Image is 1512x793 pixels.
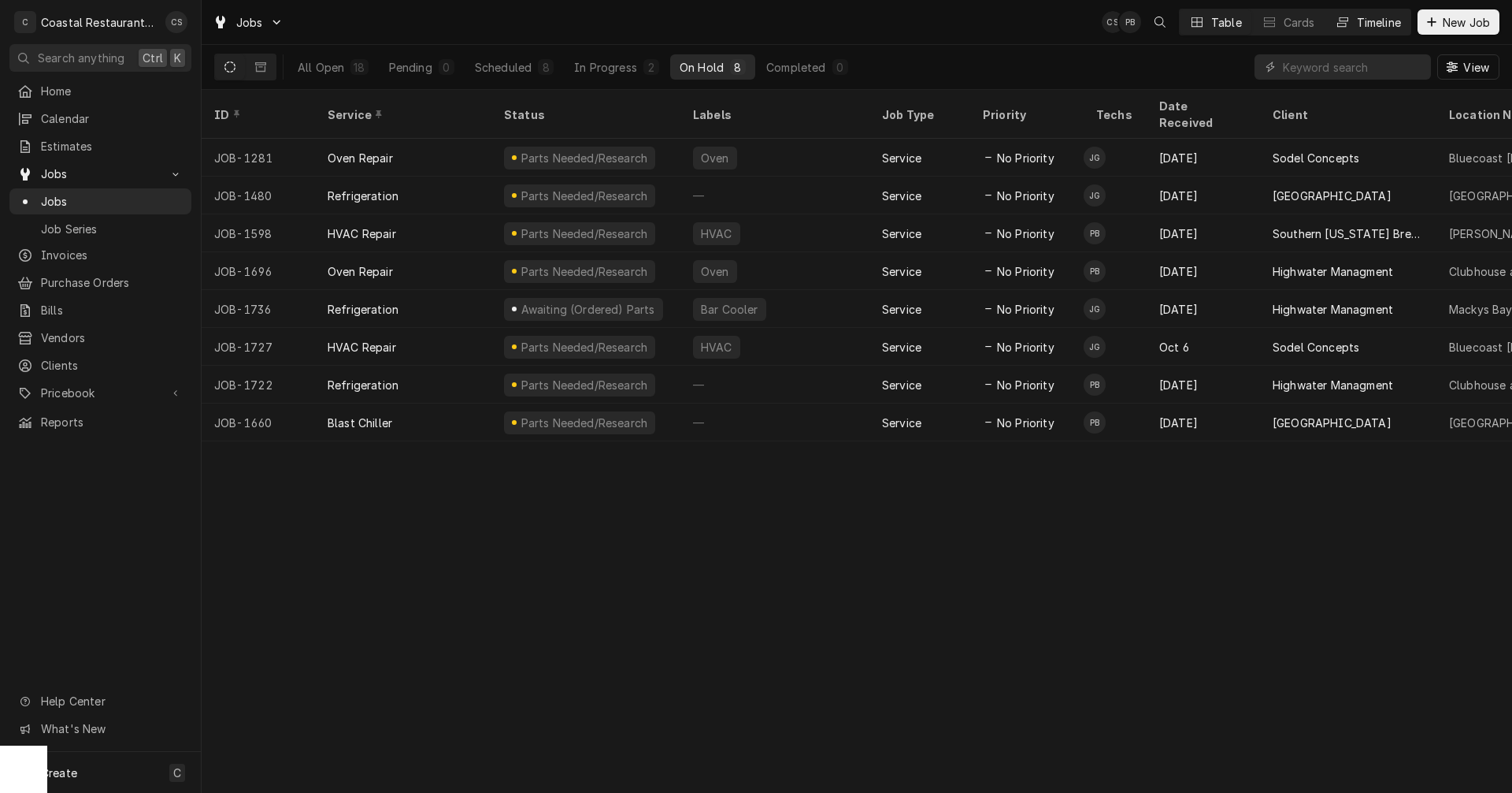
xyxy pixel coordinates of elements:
[202,366,315,404] div: JOB-1722
[1147,290,1260,328] div: [DATE]
[174,50,181,66] span: K
[519,339,649,356] div: Parts Needed/Research
[328,225,396,242] div: HVAC Repair
[9,44,191,72] button: Search anythingCtrlK
[1084,222,1106,244] div: PB
[1417,9,1499,35] button: New Job
[41,83,183,99] span: Home
[1159,98,1244,131] div: Date Received
[1084,336,1106,358] div: James Gatton's Avatar
[882,339,921,356] div: Service
[1147,404,1260,441] div: [DATE]
[541,59,550,76] div: 8
[1283,54,1423,80] input: Keyword search
[165,11,187,33] div: Chris Sockriter's Avatar
[9,78,191,104] a: Home
[574,59,637,76] div: In Progress
[1273,150,1359,166] div: Sodel Concepts
[699,150,731,166] div: Oven
[41,166,160,182] span: Jobs
[41,693,182,709] span: Help Center
[1084,411,1106,434] div: PB
[41,385,160,401] span: Pricebook
[882,150,921,166] div: Service
[202,290,315,328] div: JOB-1736
[1211,14,1242,31] div: Table
[1102,11,1124,33] div: Chris Sockriter's Avatar
[1284,14,1315,31] div: Cards
[1084,184,1106,207] div: James Gatton's Avatar
[328,377,398,393] div: Refrigeration
[9,380,191,406] a: Go to Pricebook
[1357,14,1401,31] div: Timeline
[997,263,1054,280] span: No Priority
[997,188,1054,204] span: No Priority
[997,339,1054,356] span: No Priority
[389,59,432,76] div: Pending
[41,302,183,318] span: Bills
[143,50,163,66] span: Ctrl
[41,247,183,263] span: Invoices
[882,263,921,280] div: Service
[41,720,182,737] span: What's New
[680,366,869,404] div: —
[41,110,183,127] span: Calendar
[647,59,656,76] div: 2
[766,59,825,76] div: Completed
[9,297,191,323] a: Bills
[680,177,869,214] div: —
[1084,336,1106,358] div: JG
[9,716,191,742] a: Go to What's New
[1437,54,1499,80] button: View
[298,59,344,76] div: All Open
[699,225,734,242] div: HVAC
[1084,184,1106,207] div: JG
[328,263,393,280] div: Oven Repair
[202,252,315,290] div: JOB-1696
[1084,411,1106,434] div: Phill Blush's Avatar
[1147,177,1260,214] div: [DATE]
[14,11,36,33] div: C
[202,177,315,214] div: JOB-1480
[1147,252,1260,290] div: [DATE]
[1084,260,1106,282] div: PB
[519,415,649,431] div: Parts Needed/Research
[328,339,396,356] div: HVAC Repair
[41,274,183,291] span: Purchase Orders
[328,188,398,204] div: Refrigeration
[173,765,181,781] span: C
[699,339,734,356] div: HVAC
[997,150,1054,166] span: No Priority
[9,325,191,351] a: Vendors
[836,59,845,76] div: 0
[9,106,191,132] a: Calendar
[1147,9,1173,35] button: Open search
[41,766,77,780] span: Create
[733,59,743,76] div: 8
[699,301,760,318] div: Bar Cooler
[9,242,191,268] a: Invoices
[9,270,191,296] a: Purchase Orders
[1273,339,1359,356] div: Sodel Concepts
[41,221,183,237] span: Job Series
[41,138,183,155] span: Estimates
[9,161,191,187] a: Go to Jobs
[519,150,649,166] div: Parts Needed/Research
[1273,188,1392,204] div: [GEOGRAPHIC_DATA]
[41,414,183,430] span: Reports
[475,59,532,76] div: Scheduled
[1084,147,1106,169] div: JG
[519,301,656,318] div: Awaiting (Ordered) Parts
[997,377,1054,393] span: No Priority
[997,301,1054,318] span: No Priority
[328,150,393,166] div: Oven Repair
[1273,225,1424,242] div: Southern [US_STATE] Brewing Company
[442,59,451,76] div: 0
[699,263,731,280] div: Oven
[1084,222,1106,244] div: Phill Blush's Avatar
[882,415,921,431] div: Service
[41,14,157,31] div: Coastal Restaurant Repair
[38,50,124,66] span: Search anything
[1273,377,1393,393] div: Highwater Managment
[214,106,299,123] div: ID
